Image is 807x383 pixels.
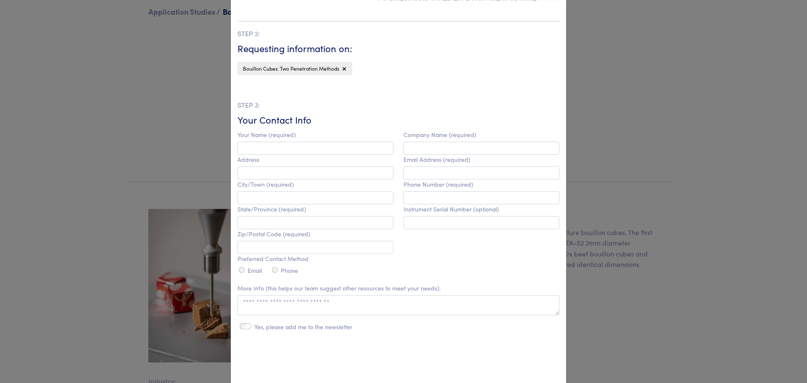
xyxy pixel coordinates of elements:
iframe: reCAPTCHA [335,348,462,381]
label: Company Name (required) [403,131,476,138]
label: Preferred Contact Method [237,255,309,262]
label: Your Name (required) [237,131,296,138]
span: Bouillon Cubes: Two Penetration Methods [243,65,339,72]
label: Email Address (required) [403,156,470,163]
h6: Your Contact Info [237,114,559,127]
label: More Info (this helps our team suggest other resources to meet your needs): [237,285,441,292]
label: Email [248,267,262,274]
label: Zip/Postal Code (required) [237,230,310,238]
p: STEP 2: [237,28,559,39]
h6: Requesting information on: [237,42,559,55]
label: Yes, please add me to the newsletter [254,323,352,330]
label: City/Town (required) [237,181,294,188]
label: State/Province (required) [237,206,306,213]
label: Instrument Serial Number (optional) [403,206,499,213]
label: Phone [281,267,298,274]
p: STEP 3: [237,100,559,111]
label: Phone Number (required) [403,181,473,188]
label: Address [237,156,259,163]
